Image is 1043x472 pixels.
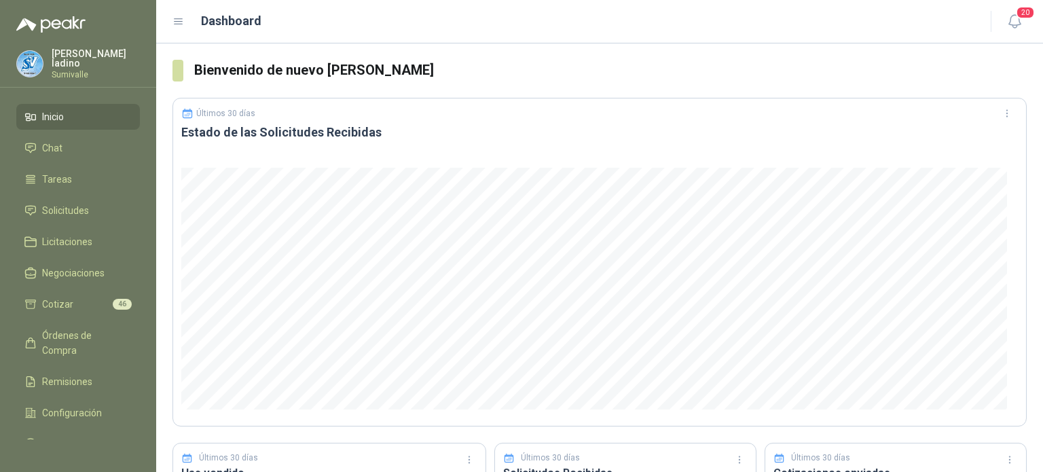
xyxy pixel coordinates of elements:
[196,109,255,118] p: Últimos 30 días
[17,51,43,77] img: Company Logo
[16,135,140,161] a: Chat
[194,60,1027,81] h3: Bienvenido de nuevo [PERSON_NAME]
[52,71,140,79] p: Sumivalle
[201,12,261,31] h1: Dashboard
[521,452,580,465] p: Últimos 30 días
[16,323,140,363] a: Órdenes de Compra
[42,328,127,358] span: Órdenes de Compra
[16,198,140,223] a: Solicitudes
[16,260,140,286] a: Negociaciones
[52,49,140,68] p: [PERSON_NAME] ladino
[42,172,72,187] span: Tareas
[42,437,120,452] span: Manuales y ayuda
[1016,6,1035,19] span: 20
[42,234,92,249] span: Licitaciones
[1002,10,1027,34] button: 20
[16,166,140,192] a: Tareas
[16,400,140,426] a: Configuración
[42,141,62,156] span: Chat
[16,369,140,395] a: Remisiones
[16,16,86,33] img: Logo peakr
[42,405,102,420] span: Configuración
[16,431,140,457] a: Manuales y ayuda
[42,266,105,280] span: Negociaciones
[42,297,73,312] span: Cotizar
[42,374,92,389] span: Remisiones
[42,109,64,124] span: Inicio
[113,299,132,310] span: 46
[42,203,89,218] span: Solicitudes
[181,124,1018,141] h3: Estado de las Solicitudes Recibidas
[791,452,850,465] p: Últimos 30 días
[16,229,140,255] a: Licitaciones
[16,104,140,130] a: Inicio
[199,452,258,465] p: Últimos 30 días
[16,291,140,317] a: Cotizar46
